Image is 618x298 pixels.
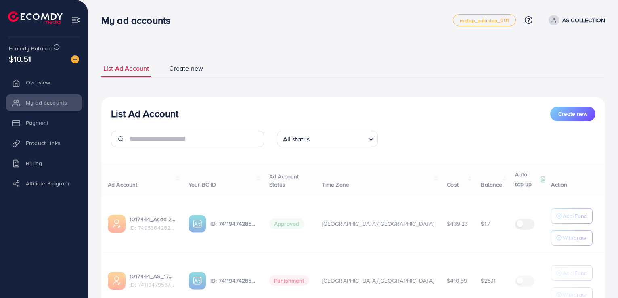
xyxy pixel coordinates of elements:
[312,132,365,145] input: Search for option
[453,14,516,26] a: metap_pakistan_001
[71,15,80,25] img: menu
[71,55,79,63] img: image
[562,15,605,25] p: AS COLLECTION
[169,64,203,73] span: Create new
[545,15,605,25] a: AS COLLECTION
[9,53,31,65] span: $10.51
[111,108,178,120] h3: List Ad Account
[8,11,63,24] img: logo
[281,133,312,145] span: All status
[9,44,52,52] span: Ecomdy Balance
[558,110,587,118] span: Create new
[460,18,509,23] span: metap_pakistan_001
[101,15,177,26] h3: My ad accounts
[277,131,378,147] div: Search for option
[103,64,149,73] span: List Ad Account
[550,107,595,121] button: Create new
